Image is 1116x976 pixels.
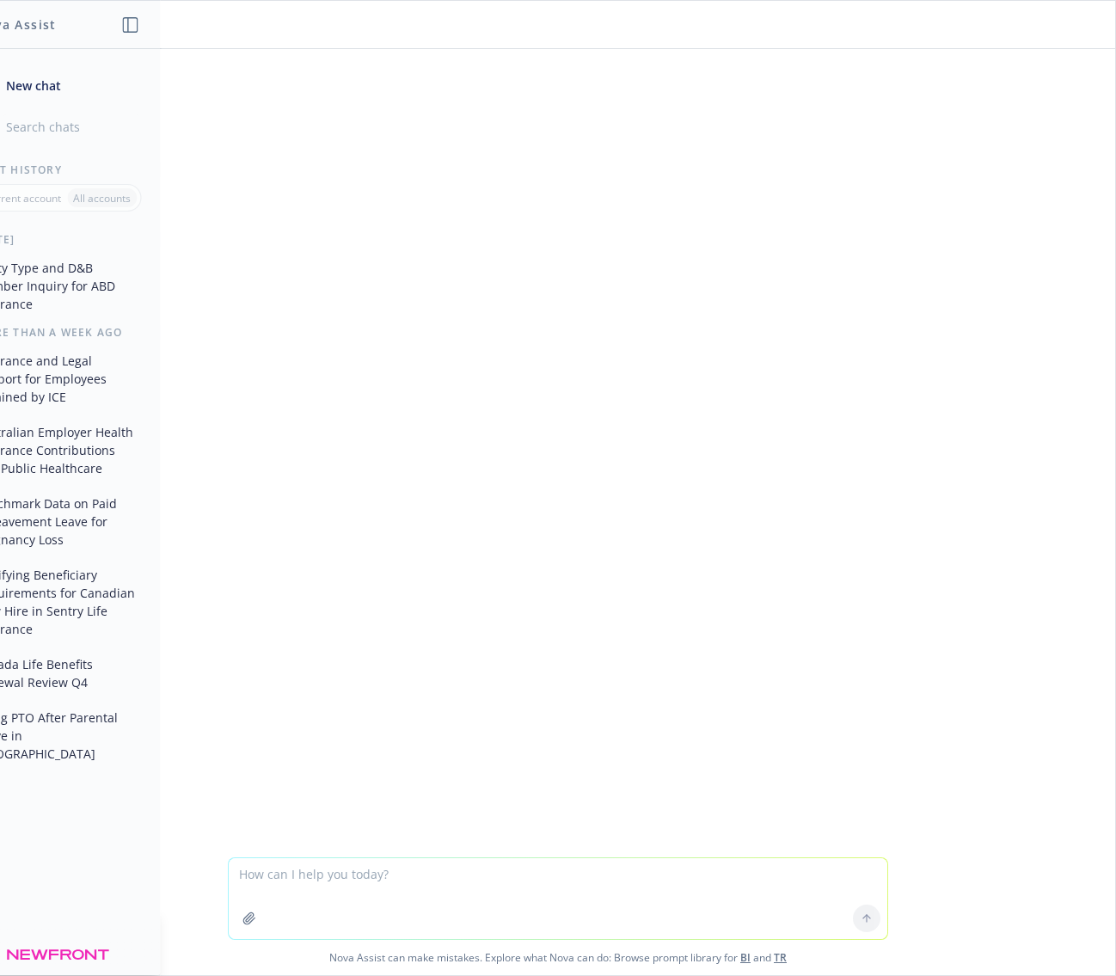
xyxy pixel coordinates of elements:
[8,940,1108,975] span: Nova Assist can make mistakes. Explore what Nova can do: Browse prompt library for and
[740,950,751,965] a: BI
[774,950,787,965] a: TR
[73,191,131,206] p: All accounts
[3,77,61,95] span: New chat
[3,114,139,138] input: Search chats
